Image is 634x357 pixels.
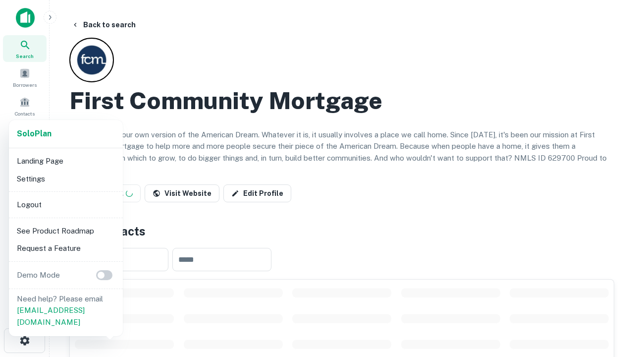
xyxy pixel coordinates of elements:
a: [EMAIL_ADDRESS][DOMAIN_NAME] [17,306,85,326]
li: Landing Page [13,152,119,170]
a: SoloPlan [17,128,52,140]
li: See Product Roadmap [13,222,119,240]
p: Need help? Please email [17,293,115,328]
li: Request a Feature [13,239,119,257]
iframe: Chat Widget [584,278,634,325]
li: Settings [13,170,119,188]
p: Demo Mode [13,269,64,281]
li: Logout [13,196,119,214]
strong: Solo Plan [17,129,52,138]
